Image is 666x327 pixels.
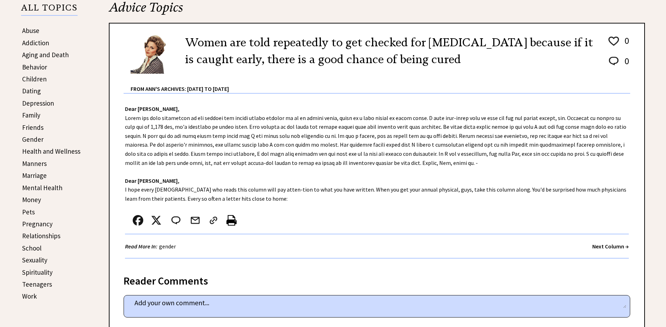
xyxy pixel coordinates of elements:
[226,215,237,226] img: printer%20icon.png
[22,171,47,180] a: Marriage
[22,195,41,204] a: Money
[22,63,47,71] a: Behavior
[22,183,62,192] a: Mental Health
[22,292,37,300] a: Work
[157,243,178,250] a: gender
[607,55,620,67] img: message_round%202.png
[125,105,179,112] strong: Dear [PERSON_NAME],
[592,243,629,250] a: Next Column →
[208,215,219,226] img: link_02.png
[22,280,52,288] a: Teenagers
[190,215,200,226] img: mail.png
[22,208,35,216] a: Pets
[22,123,44,132] a: Friends
[621,55,629,74] td: 0
[22,220,53,228] a: Pregnancy
[22,256,47,264] a: Sexuality
[133,215,143,226] img: facebook.png
[125,177,179,184] strong: Dear [PERSON_NAME],
[131,74,630,93] div: From Ann's Archives: [DATE] to [DATE]
[125,243,157,250] strong: Read More In:
[22,244,41,252] a: School
[22,87,41,95] a: Dating
[22,135,44,144] a: Gender
[22,51,69,59] a: Aging and Death
[22,39,49,47] a: Addiction
[22,99,54,107] a: Depression
[22,159,47,168] a: Manners
[151,215,161,226] img: x_small.png
[22,75,47,83] a: Children
[22,147,80,155] a: Health and Wellness
[185,34,597,68] h2: Women are told repeatedly to get checked for [MEDICAL_DATA] because if it is caught early, there ...
[22,111,40,119] a: Family
[170,215,182,226] img: message_round%202.png
[22,268,53,276] a: Spirituality
[21,4,78,16] p: ALL TOPICS
[22,26,39,35] a: Abuse
[131,34,174,74] img: Ann6%20v2%20small.png
[124,273,630,285] div: Reader Comments
[607,35,620,47] img: heart_outline%201.png
[22,232,60,240] a: Relationships
[621,35,629,54] td: 0
[110,94,644,266] div: Lorem ips dolo sitametcon ad eli seddoei tem incidi utlabo etdolor ma al en admini venia, quisn e...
